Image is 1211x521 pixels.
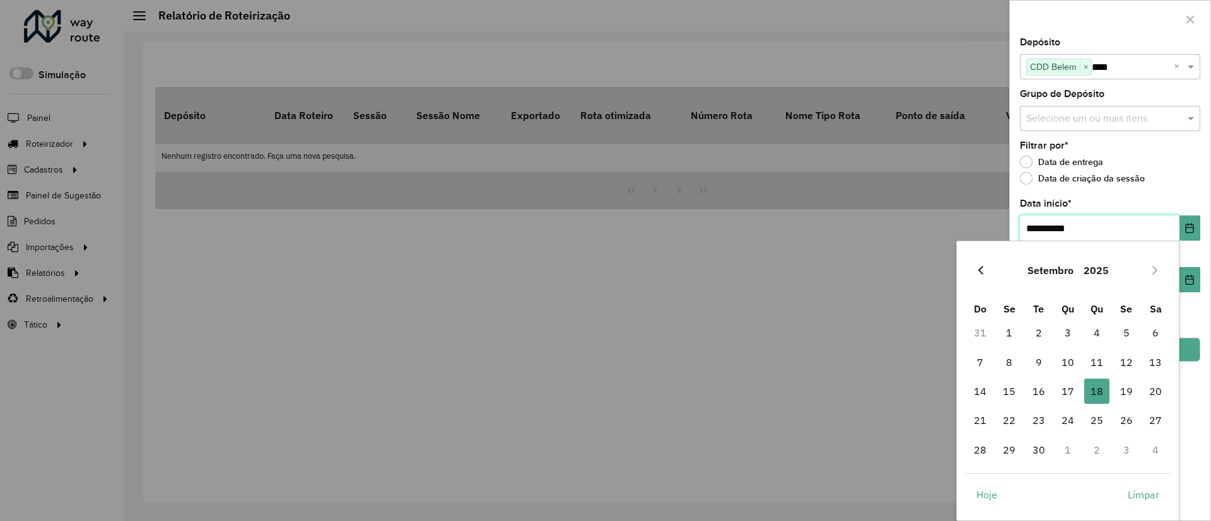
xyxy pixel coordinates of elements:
[1020,196,1072,211] label: Data início
[1026,320,1051,345] span: 2
[1082,377,1111,406] td: 18
[1082,318,1111,347] td: 4
[1020,35,1060,50] label: Depósito
[1055,408,1080,433] span: 24
[1150,302,1162,315] span: Sa
[966,435,995,464] td: 28
[968,437,993,462] span: 28
[1141,377,1170,406] td: 20
[1112,435,1141,464] td: 3
[1174,59,1185,74] span: Clear all
[1020,138,1068,153] label: Filtrar por
[1053,406,1082,435] td: 24
[1053,435,1082,464] td: 1
[1128,487,1159,502] span: Limpar
[1084,379,1109,404] span: 18
[1055,350,1080,375] span: 10
[1026,408,1051,433] span: 23
[1020,156,1103,168] label: Data de entrega
[1091,302,1103,315] span: Qu
[1141,435,1170,464] td: 4
[974,302,986,315] span: Do
[1141,318,1170,347] td: 6
[1143,350,1168,375] span: 13
[1033,302,1044,315] span: Te
[1055,379,1080,404] span: 17
[1026,437,1051,462] span: 30
[1024,318,1053,347] td: 2
[1026,350,1051,375] span: 9
[1024,406,1053,435] td: 23
[1112,348,1141,377] td: 12
[1053,377,1082,406] td: 17
[1179,215,1200,241] button: Choose Date
[1082,348,1111,377] td: 11
[997,437,1022,462] span: 29
[966,348,995,377] td: 7
[1027,59,1080,74] span: CDD Belem
[1053,318,1082,347] td: 3
[1062,302,1074,315] span: Qu
[995,435,1024,464] td: 29
[995,377,1024,406] td: 15
[968,350,993,375] span: 7
[1145,260,1165,280] button: Next Month
[976,487,997,502] span: Hoje
[1080,60,1091,75] span: ×
[1179,267,1200,292] button: Choose Date
[1020,86,1104,101] label: Grupo de Depósito
[1026,379,1051,404] span: 16
[1055,320,1080,345] span: 3
[1143,408,1168,433] span: 27
[966,377,995,406] td: 14
[968,379,993,404] span: 14
[966,406,995,435] td: 21
[1114,408,1139,433] span: 26
[1053,348,1082,377] td: 10
[1112,377,1141,406] td: 19
[1020,172,1145,185] label: Data de criação da sessão
[1120,302,1132,315] span: Se
[1112,318,1141,347] td: 5
[1141,348,1170,377] td: 13
[1117,482,1170,507] button: Limpar
[997,320,1022,345] span: 1
[995,406,1024,435] td: 22
[1114,320,1139,345] span: 5
[1114,379,1139,404] span: 19
[1084,350,1109,375] span: 11
[1084,408,1109,433] span: 25
[956,241,1179,520] div: Choose Date
[1022,255,1079,285] button: Choose Month
[966,318,995,347] td: 31
[1112,406,1141,435] td: 26
[1143,379,1168,404] span: 20
[968,408,993,433] span: 21
[997,350,1022,375] span: 8
[1084,320,1109,345] span: 4
[1024,435,1053,464] td: 30
[1079,255,1114,285] button: Choose Year
[1141,406,1170,435] td: 27
[1003,302,1015,315] span: Se
[1114,350,1139,375] span: 12
[1024,377,1053,406] td: 16
[966,482,1008,507] button: Hoje
[1024,348,1053,377] td: 9
[1082,435,1111,464] td: 2
[971,260,991,280] button: Previous Month
[995,318,1024,347] td: 1
[995,348,1024,377] td: 8
[1082,406,1111,435] td: 25
[1143,320,1168,345] span: 6
[997,379,1022,404] span: 15
[997,408,1022,433] span: 22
